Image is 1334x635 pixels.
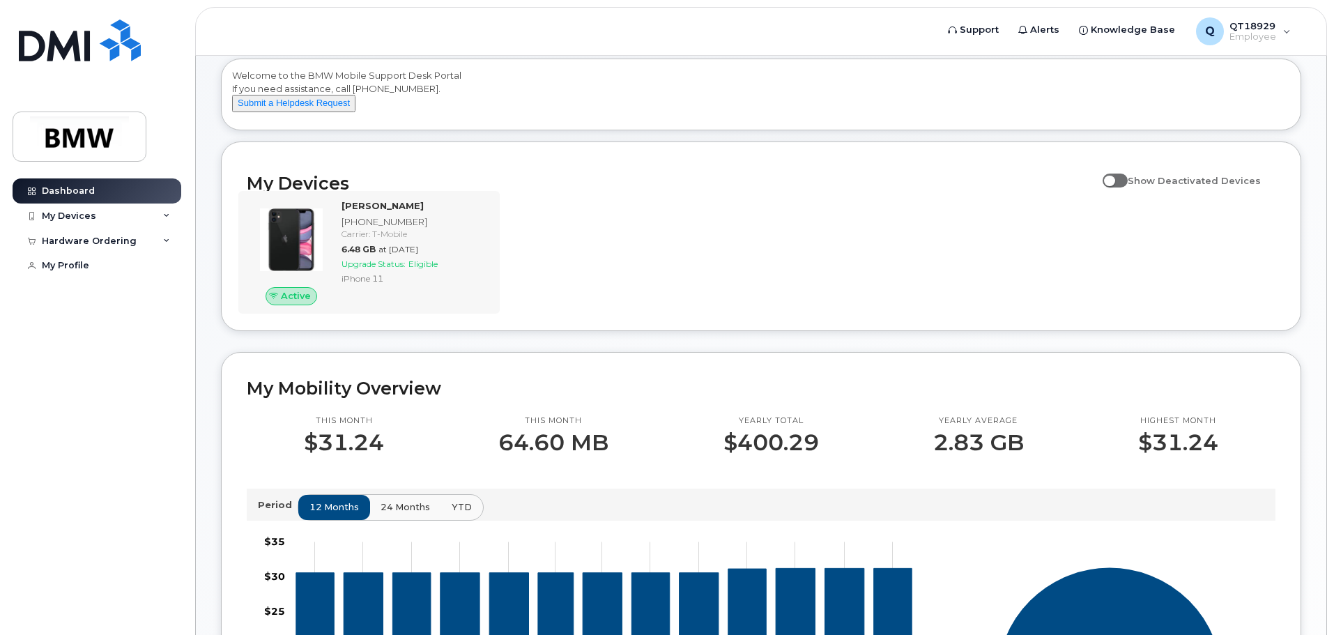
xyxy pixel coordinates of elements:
[247,173,1096,194] h2: My Devices
[232,69,1290,125] div: Welcome to the BMW Mobile Support Desk Portal If you need assistance, call [PHONE_NUMBER].
[1103,167,1114,178] input: Show Deactivated Devices
[1229,31,1276,43] span: Employee
[232,97,355,108] a: Submit a Helpdesk Request
[304,415,384,427] p: This month
[381,500,430,514] span: 24 months
[408,259,438,269] span: Eligible
[1273,574,1324,625] iframe: Messenger Launcher
[247,199,491,305] a: Active[PERSON_NAME][PHONE_NUMBER]Carrier: T-Mobile6.48 GBat [DATE]Upgrade Status:EligibleiPhone 11
[342,244,376,254] span: 6.48 GB
[264,535,285,548] tspan: $35
[342,215,486,229] div: [PHONE_NUMBER]
[232,95,355,112] button: Submit a Helpdesk Request
[1229,20,1276,31] span: QT18929
[258,206,325,273] img: iPhone_11.jpg
[1091,23,1175,37] span: Knowledge Base
[342,259,406,269] span: Upgrade Status:
[1030,23,1059,37] span: Alerts
[247,378,1275,399] h2: My Mobility Overview
[1069,16,1185,44] a: Knowledge Base
[960,23,999,37] span: Support
[342,228,486,240] div: Carrier: T-Mobile
[938,16,1009,44] a: Support
[1186,17,1301,45] div: QT18929
[264,605,285,618] tspan: $25
[723,430,819,455] p: $400.29
[498,430,608,455] p: 64.60 MB
[342,273,486,284] div: iPhone 11
[264,570,285,583] tspan: $30
[452,500,472,514] span: YTD
[304,430,384,455] p: $31.24
[1009,16,1069,44] a: Alerts
[258,498,298,512] p: Period
[281,289,311,303] span: Active
[342,200,424,211] strong: [PERSON_NAME]
[933,415,1024,427] p: Yearly average
[1138,430,1218,455] p: $31.24
[1128,175,1261,186] span: Show Deactivated Devices
[723,415,819,427] p: Yearly total
[933,430,1024,455] p: 2.83 GB
[378,244,418,254] span: at [DATE]
[1138,415,1218,427] p: Highest month
[498,415,608,427] p: This month
[1205,23,1215,40] span: Q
